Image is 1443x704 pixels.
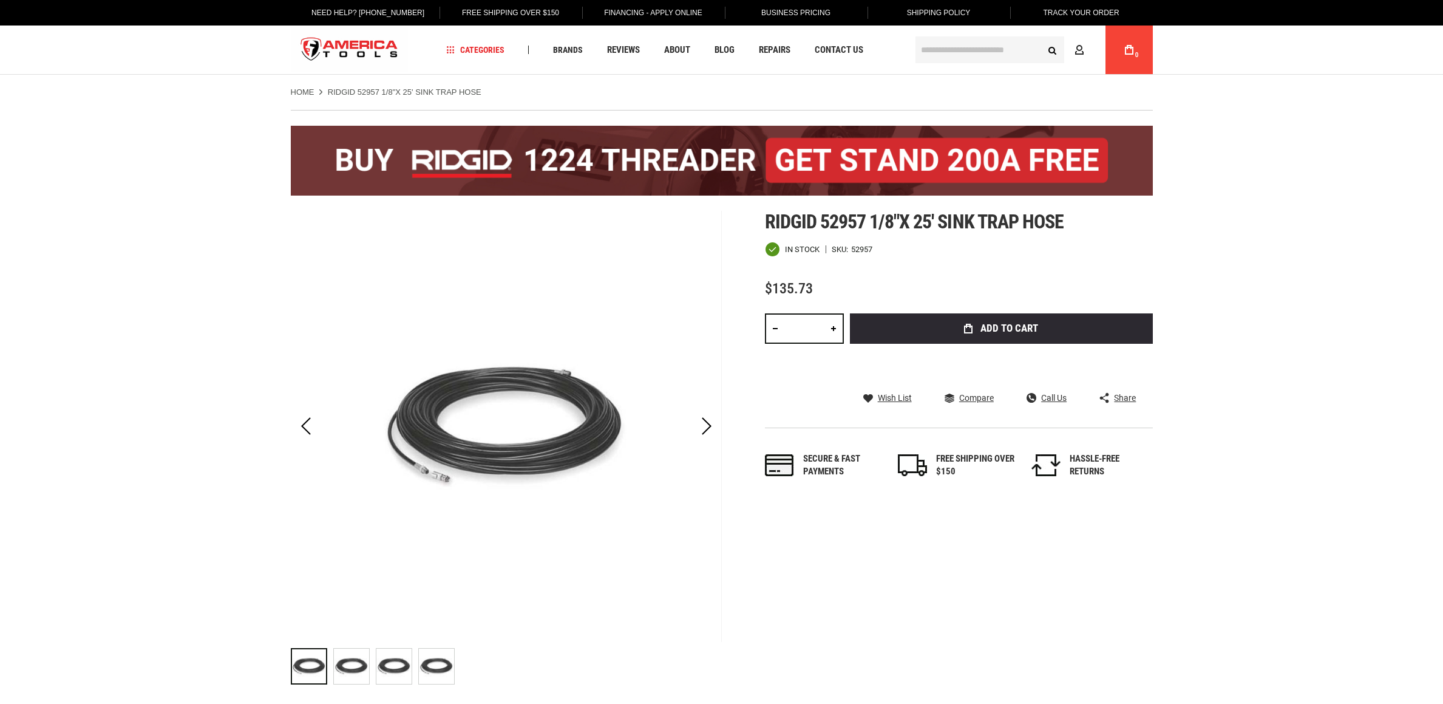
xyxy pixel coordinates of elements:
[1031,454,1061,476] img: returns
[290,211,721,642] img: RIDGID 52957 1/8"X 25' SINK TRAP HOSE
[418,642,455,691] div: RIDGID 52957 1/8"X 25' SINK TRAP HOSE
[832,245,851,253] strong: SKU
[1041,38,1064,61] button: Search
[1118,26,1141,74] a: 0
[1114,394,1136,402] span: Share
[878,394,912,402] span: Wish List
[548,42,588,58] a: Brands
[291,642,333,691] div: RIDGID 52957 1/8"X 25' SINK TRAP HOSE
[291,87,314,98] a: Home
[333,642,376,691] div: RIDGID 52957 1/8"X 25' SINK TRAP HOSE
[850,313,1153,344] button: Add to Cart
[809,42,869,58] a: Contact Us
[759,46,790,55] span: Repairs
[664,46,690,55] span: About
[291,27,409,73] img: America Tools
[803,453,882,479] div: Secure & fast payments
[945,392,994,403] a: Compare
[765,210,1064,233] span: Ridgid 52957 1/8"x 25' sink trap hose
[602,42,645,58] a: Reviews
[376,649,412,684] img: RIDGID 52957 1/8"X 25' SINK TRAP HOSE
[1070,453,1149,479] div: HASSLE-FREE RETURNS
[715,46,735,55] span: Blog
[441,42,510,58] a: Categories
[765,242,820,257] div: Availability
[815,46,863,55] span: Contact Us
[553,46,583,54] span: Brands
[607,46,640,55] span: Reviews
[907,9,971,17] span: Shipping Policy
[753,42,796,58] a: Repairs
[851,245,872,253] div: 52957
[898,454,927,476] img: shipping
[659,42,696,58] a: About
[291,126,1153,196] img: BOGO: Buy the RIDGID® 1224 Threader (26092), get the 92467 200A Stand FREE!
[1135,52,1139,58] span: 0
[785,245,820,253] span: In stock
[691,211,722,642] div: Next
[291,27,409,73] a: store logo
[328,87,481,97] strong: RIDGID 52957 1/8"X 25' SINK TRAP HOSE
[376,642,418,691] div: RIDGID 52957 1/8"X 25' SINK TRAP HOSE
[980,323,1038,333] span: Add to Cart
[847,347,1155,383] iframe: Secure express checkout frame
[419,649,454,684] img: RIDGID 52957 1/8"X 25' SINK TRAP HOSE
[709,42,740,58] a: Blog
[1027,392,1067,403] a: Call Us
[765,280,813,297] span: $135.73
[446,46,504,54] span: Categories
[334,649,369,684] img: RIDGID 52957 1/8"X 25' SINK TRAP HOSE
[765,454,794,476] img: payments
[1041,394,1067,402] span: Call Us
[291,211,321,642] div: Previous
[959,394,994,402] span: Compare
[863,392,912,403] a: Wish List
[936,453,1015,479] div: FREE SHIPPING OVER $150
